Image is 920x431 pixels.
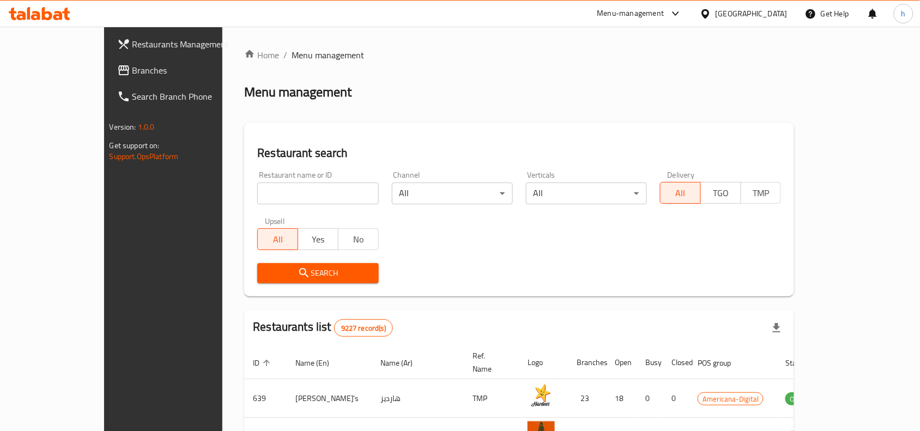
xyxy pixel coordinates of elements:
a: Home [244,48,279,62]
span: TGO [705,185,737,201]
span: Search [266,266,370,280]
nav: breadcrumb [244,48,794,62]
a: Branches [108,57,258,83]
div: Total records count [334,319,393,337]
span: Status [785,356,821,369]
button: All [257,228,298,250]
td: TMP [464,379,519,418]
label: Upsell [265,217,285,225]
span: Yes [302,232,334,247]
td: 0 [637,379,663,418]
span: 9227 record(s) [335,323,392,333]
td: 0 [663,379,689,418]
span: Version: [110,120,136,134]
label: Delivery [668,171,695,179]
span: h [901,8,906,20]
span: ID [253,356,274,369]
div: [GEOGRAPHIC_DATA] [716,8,788,20]
th: Branches [568,346,606,379]
button: All [660,182,701,204]
a: Support.OpsPlatform [110,149,179,163]
th: Open [606,346,637,379]
td: هارديز [372,379,464,418]
span: Search Branch Phone [132,90,249,103]
td: [PERSON_NAME]'s [287,379,372,418]
span: Restaurants Management [132,38,249,51]
span: Branches [132,64,249,77]
div: Menu-management [597,7,664,20]
span: All [262,232,294,247]
span: TMP [746,185,777,201]
div: All [392,183,513,204]
span: Menu management [292,48,364,62]
button: TGO [700,182,741,204]
span: Americana-Digital [698,393,763,405]
input: Search for restaurant name or ID.. [257,183,378,204]
span: OPEN [785,393,812,405]
button: TMP [741,182,782,204]
li: / [283,48,287,62]
span: Name (Ar) [380,356,427,369]
td: 18 [606,379,637,418]
span: Get support on: [110,138,160,153]
button: Yes [298,228,338,250]
span: 1.0.0 [138,120,155,134]
div: Export file [764,315,790,341]
td: 639 [244,379,287,418]
span: POS group [698,356,745,369]
span: All [665,185,697,201]
span: No [343,232,374,247]
th: Logo [519,346,568,379]
a: Search Branch Phone [108,83,258,110]
td: 23 [568,379,606,418]
h2: Menu management [244,83,352,101]
th: Busy [637,346,663,379]
a: Restaurants Management [108,31,258,57]
span: Ref. Name [473,349,506,375]
button: Search [257,263,378,283]
button: No [338,228,379,250]
span: Name (En) [295,356,343,369]
div: All [526,183,647,204]
h2: Restaurants list [253,319,393,337]
img: Hardee's [528,383,555,410]
h2: Restaurant search [257,145,781,161]
th: Closed [663,346,689,379]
